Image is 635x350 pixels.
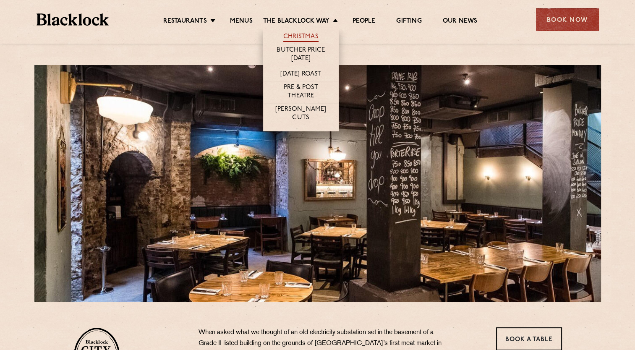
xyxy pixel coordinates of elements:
a: [PERSON_NAME] Cuts [272,105,330,123]
a: People [353,17,375,26]
a: Pre & Post Theatre [272,84,330,101]
a: Christmas [283,33,319,42]
a: [DATE] Roast [280,70,321,79]
a: Restaurants [163,17,207,26]
a: The Blacklock Way [263,17,329,26]
a: Gifting [396,17,421,26]
a: Our News [443,17,478,26]
a: Butcher Price [DATE] [272,46,330,64]
a: Menus [230,17,253,26]
div: Book Now [536,8,599,31]
img: BL_Textured_Logo-footer-cropped.svg [37,13,109,26]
